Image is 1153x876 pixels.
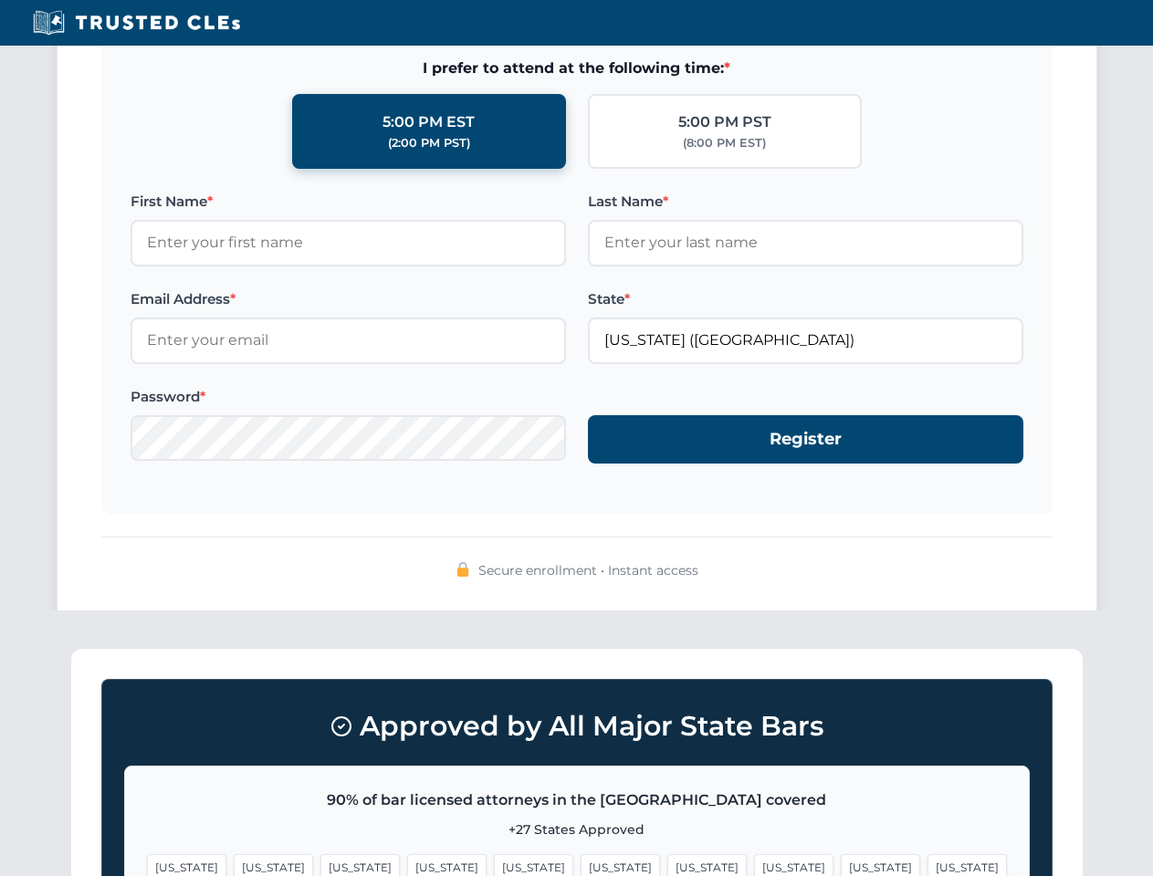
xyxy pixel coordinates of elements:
[683,134,766,152] div: (8:00 PM EST)
[588,191,1023,213] label: Last Name
[588,220,1023,266] input: Enter your last name
[388,134,470,152] div: (2:00 PM PST)
[131,191,566,213] label: First Name
[147,819,1007,839] p: +27 States Approved
[131,288,566,310] label: Email Address
[588,318,1023,363] input: Florida (FL)
[131,220,566,266] input: Enter your first name
[147,788,1007,812] p: 90% of bar licensed attorneys in the [GEOGRAPHIC_DATA] covered
[588,415,1023,464] button: Register
[383,110,475,134] div: 5:00 PM EST
[131,386,566,408] label: Password
[131,318,566,363] input: Enter your email
[456,562,470,577] img: 🔒
[131,57,1023,80] span: I prefer to attend at the following time:
[27,9,246,36] img: Trusted CLEs
[478,560,698,580] span: Secure enrollment • Instant access
[588,288,1023,310] label: State
[678,110,771,134] div: 5:00 PM PST
[124,702,1030,751] h3: Approved by All Major State Bars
